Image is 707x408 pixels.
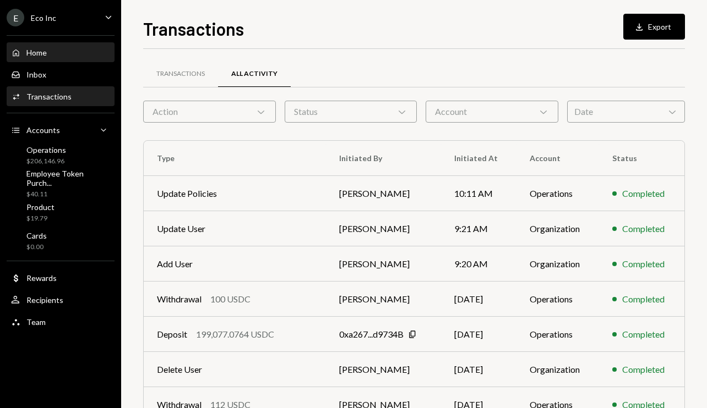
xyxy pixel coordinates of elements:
[144,352,326,387] td: Delete User
[26,125,60,135] div: Accounts
[326,352,441,387] td: [PERSON_NAME]
[144,211,326,246] td: Update User
[7,86,115,106] a: Transactions
[144,176,326,211] td: Update Policies
[26,214,55,223] div: $19.79
[622,363,665,376] div: Completed
[7,142,115,168] a: Operations$206,146.96
[516,352,599,387] td: Organization
[441,141,516,176] th: Initiated At
[622,222,665,235] div: Completed
[7,228,115,254] a: Cards$0.00
[26,70,46,79] div: Inbox
[326,282,441,317] td: [PERSON_NAME]
[143,18,244,40] h1: Transactions
[26,157,66,166] div: $206,146.96
[441,317,516,352] td: [DATE]
[516,176,599,211] td: Operations
[441,246,516,282] td: 9:20 AM
[285,101,417,123] div: Status
[26,190,110,199] div: $40.11
[622,293,665,306] div: Completed
[218,60,291,88] a: All Activity
[7,42,115,62] a: Home
[7,170,115,197] a: Employee Token Purch...$40.11
[143,101,276,123] div: Action
[516,282,599,317] td: Operations
[326,211,441,246] td: [PERSON_NAME]
[516,317,599,352] td: Operations
[623,14,685,40] button: Export
[326,141,441,176] th: Initiated By
[7,199,115,225] a: Product$19.79
[26,202,55,212] div: Product
[441,282,516,317] td: [DATE]
[516,211,599,246] td: Organization
[622,187,665,200] div: Completed
[326,176,441,211] td: [PERSON_NAME]
[26,295,63,305] div: Recipients
[441,176,516,211] td: 10:11 AM
[441,211,516,246] td: 9:21 AM
[26,242,47,252] div: $0.00
[339,328,404,341] div: 0xa267...d9734B
[26,169,110,188] div: Employee Token Purch...
[441,352,516,387] td: [DATE]
[7,64,115,84] a: Inbox
[599,141,684,176] th: Status
[516,246,599,282] td: Organization
[7,120,115,140] a: Accounts
[516,141,599,176] th: Account
[7,290,115,310] a: Recipients
[7,268,115,288] a: Rewards
[210,293,251,306] div: 100 USDC
[26,231,47,240] div: Cards
[196,328,274,341] div: 199,077.0764 USDC
[31,13,56,23] div: Eco Inc
[567,101,685,123] div: Date
[622,257,665,271] div: Completed
[143,60,218,88] a: Transactions
[26,317,46,327] div: Team
[156,69,205,79] div: Transactions
[7,9,24,26] div: E
[26,273,57,283] div: Rewards
[26,145,66,155] div: Operations
[622,328,665,341] div: Completed
[157,293,202,306] div: Withdrawal
[144,246,326,282] td: Add User
[326,246,441,282] td: [PERSON_NAME]
[26,48,47,57] div: Home
[7,312,115,332] a: Team
[26,92,72,101] div: Transactions
[426,101,558,123] div: Account
[144,141,326,176] th: Type
[231,69,278,79] div: All Activity
[157,328,187,341] div: Deposit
